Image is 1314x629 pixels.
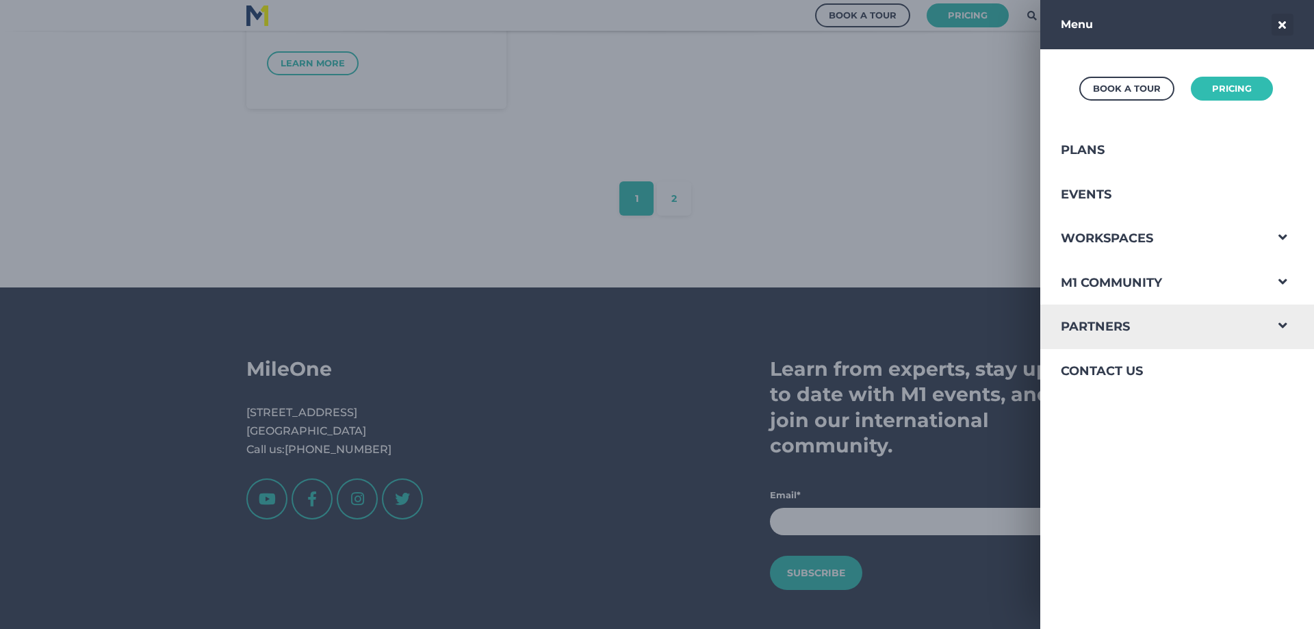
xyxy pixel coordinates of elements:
[1093,80,1161,97] div: Book a Tour
[1040,349,1265,394] a: Contact Us
[1191,77,1273,101] a: Pricing
[1040,172,1265,217] a: Events
[1040,261,1265,305] a: M1 Community
[1040,128,1265,172] a: Plans
[1040,305,1265,349] a: Partners
[1061,18,1093,31] strong: Menu
[1079,77,1174,101] a: Book a Tour
[1040,216,1265,261] a: Workspaces
[1040,128,1314,394] div: Navigation Menu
